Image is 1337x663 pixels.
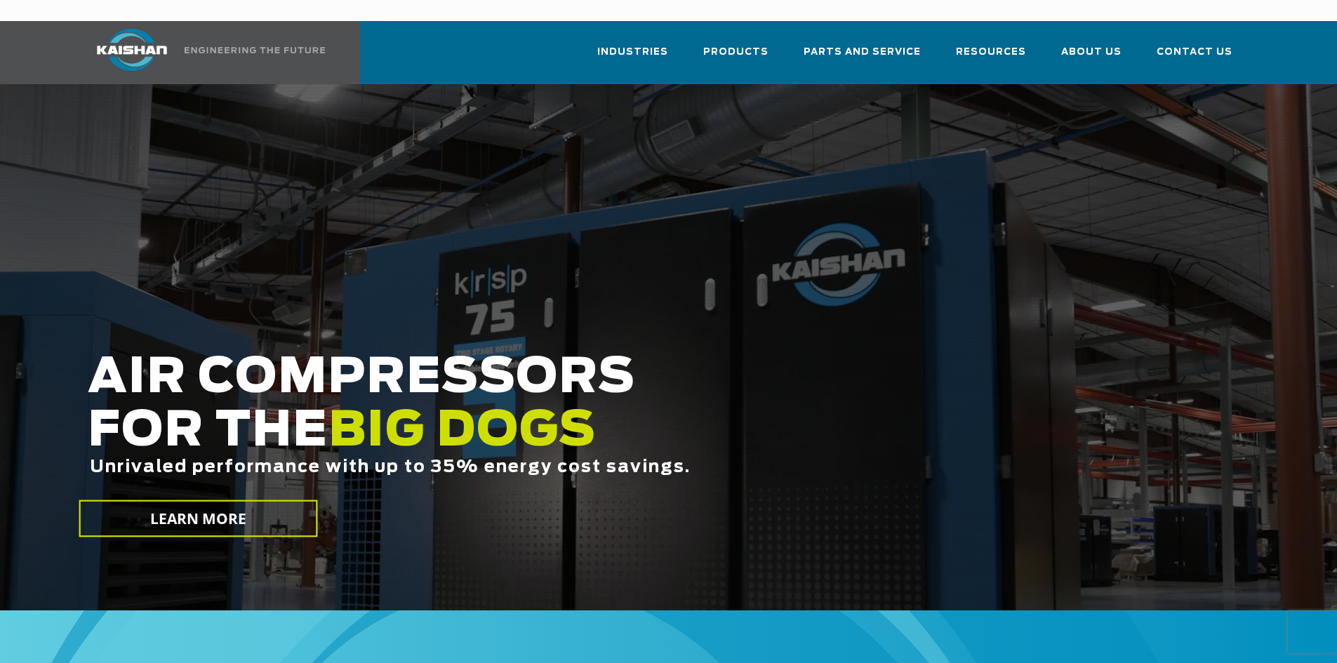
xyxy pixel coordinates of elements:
[149,509,246,529] span: LEARN MORE
[185,47,325,53] img: Engineering the future
[804,34,921,81] a: Parts and Service
[1061,44,1122,60] span: About Us
[703,44,769,60] span: Products
[1061,34,1122,81] a: About Us
[956,44,1026,60] span: Resources
[597,44,668,60] span: Industries
[956,34,1026,81] a: Resources
[79,21,328,84] a: Kaishan USA
[703,34,769,81] a: Products
[79,29,185,71] img: kaishan logo
[597,34,668,81] a: Industries
[804,44,921,60] span: Parts and Service
[88,351,1053,521] h2: AIR COMPRESSORS FOR THE
[1157,34,1232,81] a: Contact Us
[90,459,691,476] span: Unrivaled performance with up to 35% energy cost savings.
[328,408,597,455] span: BIG DOGS
[79,500,317,537] a: LEARN MORE
[1157,44,1232,60] span: Contact Us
